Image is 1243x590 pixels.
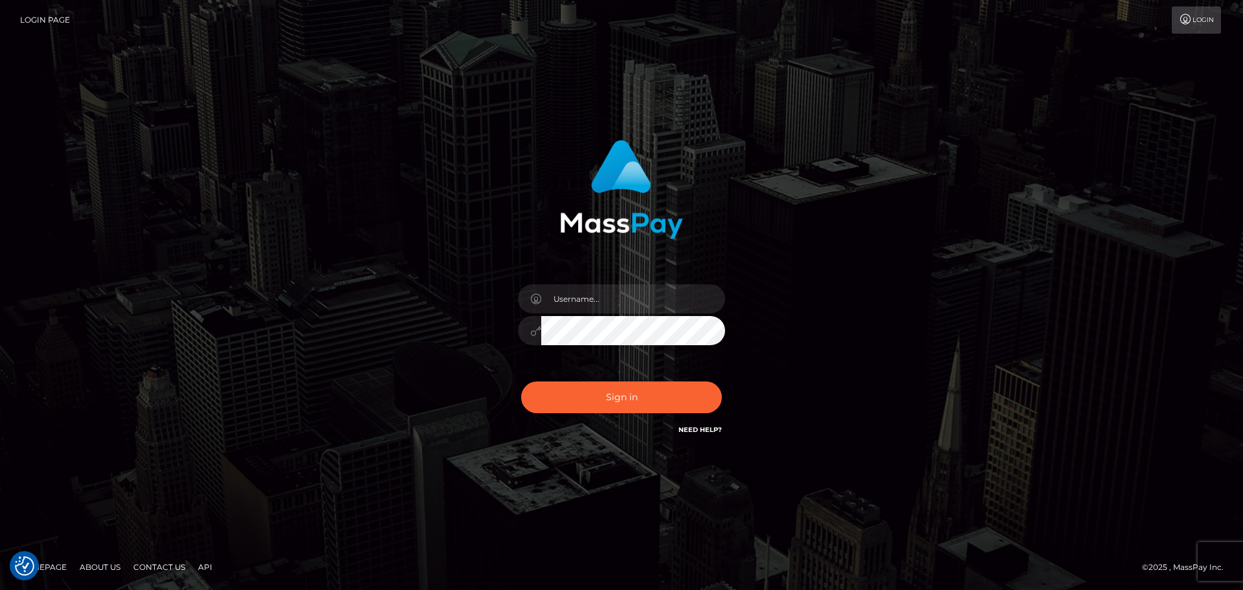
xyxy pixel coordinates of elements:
[15,556,34,576] button: Consent Preferences
[74,557,126,577] a: About Us
[678,425,722,434] a: Need Help?
[15,556,34,576] img: Revisit consent button
[541,284,725,313] input: Username...
[128,557,190,577] a: Contact Us
[20,6,70,34] a: Login Page
[1142,560,1233,574] div: © 2025 , MassPay Inc.
[14,557,72,577] a: Homepage
[1172,6,1221,34] a: Login
[193,557,218,577] a: API
[560,140,683,239] img: MassPay Login
[521,381,722,413] button: Sign in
